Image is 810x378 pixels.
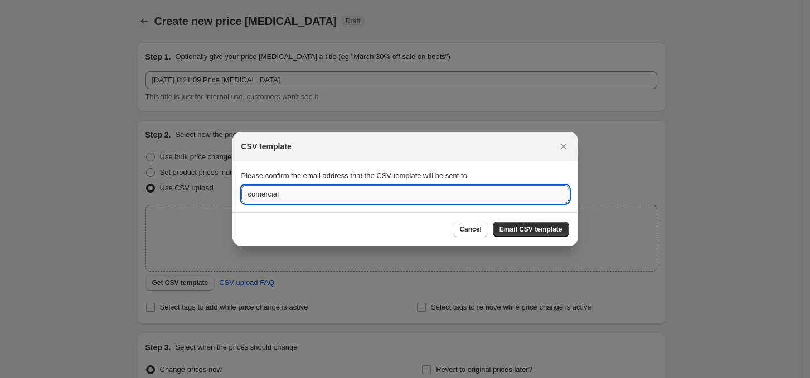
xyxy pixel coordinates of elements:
[493,222,569,237] button: Email CSV template
[459,225,481,234] span: Cancel
[556,139,571,154] button: Close
[241,171,467,180] span: Please confirm the email address that the CSV template will be sent to
[453,222,488,237] button: Cancel
[241,141,292,152] h2: CSV template
[499,225,562,234] span: Email CSV template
